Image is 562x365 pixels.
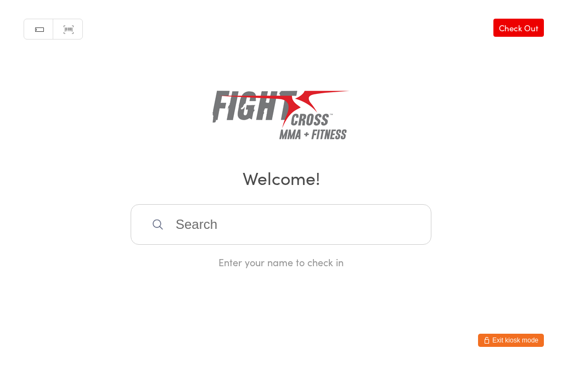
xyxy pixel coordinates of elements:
[131,204,431,245] input: Search
[131,255,431,269] div: Enter your name to check in
[493,19,544,37] a: Check Out
[212,73,350,150] img: Fightcross MMA & Fitness
[11,165,551,190] h2: Welcome!
[478,334,544,347] button: Exit kiosk mode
